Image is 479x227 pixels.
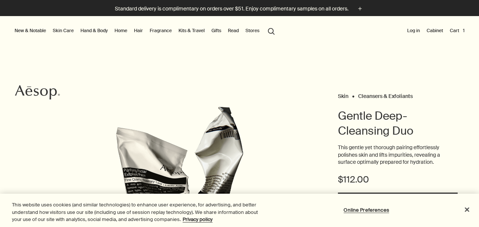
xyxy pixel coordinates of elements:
button: Open search [265,24,278,38]
a: Cabinet [425,26,445,35]
button: Standard delivery is complimentary on orders over $51. Enjoy complimentary samples on all orders. [115,4,364,13]
button: Online Preferences, Opens the preference center dialog [343,202,390,217]
a: Skin Care [51,26,75,35]
a: Skin [338,93,348,96]
button: Cart1 [448,26,466,35]
button: Close [459,201,475,218]
a: Aesop [13,83,62,104]
div: This website uses cookies (and similar technologies) to enhance user experience, for advertising,... [12,201,263,223]
a: Hand & Body [79,26,109,35]
a: Kits & Travel [177,26,206,35]
svg: Aesop [15,85,60,100]
nav: supplementary [406,16,466,46]
p: This gentle yet thorough pairing effortlessly polishes skin and lifts impurities, revealing a sur... [338,144,458,166]
a: Gifts [210,26,223,35]
a: Read [226,26,240,35]
h1: Gentle Deep-Cleansing Duo [338,108,458,138]
p: Standard delivery is complimentary on orders over $51. Enjoy complimentary samples on all orders. [115,5,348,13]
a: Hair [132,26,144,35]
nav: primary [13,16,278,46]
a: More information about your privacy, opens in a new tab [183,216,213,223]
span: $112.00 [338,174,369,185]
button: Stores [244,26,261,35]
a: Fragrance [148,26,173,35]
button: Add to your cart - $112.00 [338,193,458,215]
a: Home [113,26,129,35]
a: Cleansers & Exfoliants [358,93,413,96]
button: New & Notable [13,26,48,35]
button: Log in [406,26,421,35]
